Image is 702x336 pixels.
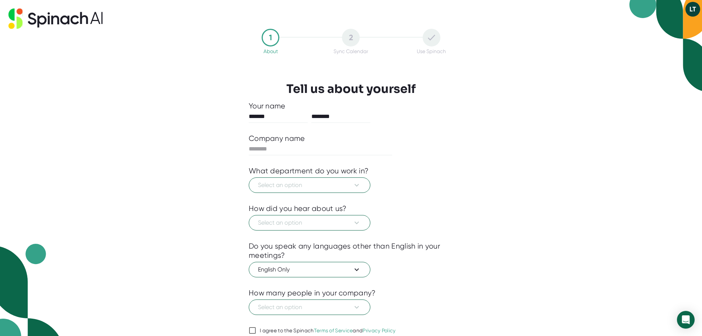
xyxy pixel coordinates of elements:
[249,166,369,176] div: What department do you work in?
[342,29,360,46] div: 2
[249,177,370,193] button: Select an option
[249,204,347,213] div: How did you hear about us?
[263,48,278,54] div: About
[260,328,396,334] div: I agree to the Spinach and
[249,242,453,260] div: Do you speak any languages other than English in your meetings?
[249,288,376,298] div: How many people in your company?
[363,328,395,333] a: Privacy Policy
[417,48,446,54] div: Use Spinach
[258,218,361,227] span: Select an option
[249,134,305,143] div: Company name
[249,299,370,315] button: Select an option
[286,82,416,96] h3: Tell us about yourself
[685,2,700,17] button: LT
[258,265,361,274] span: English Only
[314,328,353,333] a: Terms of Service
[249,262,370,277] button: English Only
[249,215,370,231] button: Select an option
[333,48,368,54] div: Sync Calendar
[262,29,279,46] div: 1
[258,303,361,312] span: Select an option
[677,311,695,329] div: Open Intercom Messenger
[258,181,361,190] span: Select an option
[249,101,453,111] div: Your name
